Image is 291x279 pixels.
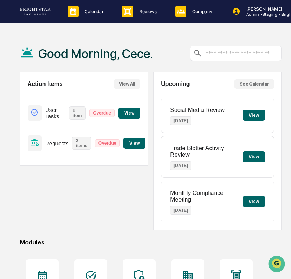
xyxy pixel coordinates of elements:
button: View [243,110,265,121]
span: [PERSON_NAME] [24,119,60,124]
img: logo [18,8,53,15]
button: View [118,108,140,119]
h1: Good Morning, Cece. [38,46,153,61]
p: 1 item [69,106,86,120]
img: Go home [19,6,28,15]
h2: Upcoming [161,81,190,87]
p: Company [186,9,216,14]
p: User Tasks [45,107,65,119]
div: Thanks for the info [PERSON_NAME] appreciate you! [48,138,130,164]
h2: Action Items [28,81,63,87]
p: Reviews [133,9,161,14]
button: View All [114,79,140,89]
p: Requests [45,140,68,146]
img: Jack Rasmussen [7,102,19,114]
p: Let me know if you have any other questions. [27,94,123,112]
p: Overdue [95,139,120,147]
p: [DATE] [170,116,191,125]
p: Social Media Review [170,107,225,113]
button: View [123,138,145,149]
p: Overdue [89,109,115,117]
a: View [118,109,140,116]
a: View [123,139,145,146]
p: 2 items [72,137,91,150]
button: View [243,151,265,162]
div: Modules [20,239,282,246]
span: 9:27 AM [116,170,134,175]
p: Of course! Happy to help. Let me know if there's anything else I can help with. [27,188,123,214]
button: Send [127,217,136,226]
p: [DATE] [170,161,191,170]
p: Calendar [79,9,107,14]
p: Trade Blotter Activity Review [170,145,242,158]
button: See Calendar [234,79,274,89]
p: Monthly Compliance Meeting [170,190,242,203]
span: • [62,119,64,124]
a: [EMAIL_ADDRESS][DOMAIN_NAME] [27,57,90,72]
button: View [243,196,265,207]
iframe: Open customer support [267,255,287,275]
span: [DATE] [66,119,81,124]
p: [DATE] [170,206,191,215]
button: back [7,6,16,15]
img: 1746055101610-c473b297-6a78-478c-a979-82029cc54cd1 [15,109,21,115]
